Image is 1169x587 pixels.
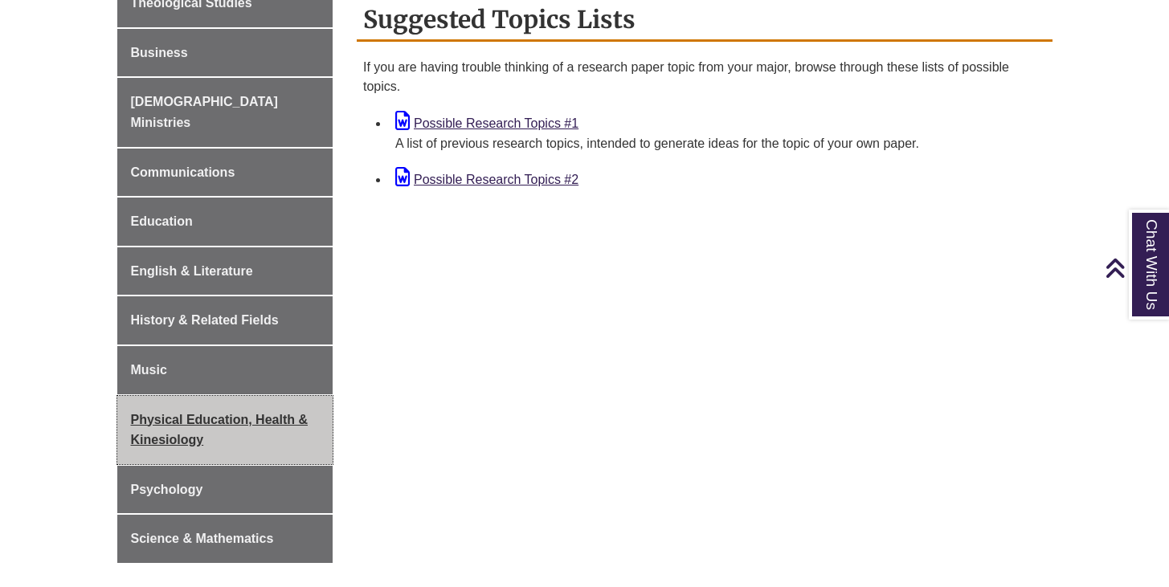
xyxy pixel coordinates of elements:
a: Communications [117,149,333,197]
a: Back to Top [1105,257,1165,279]
span: [DEMOGRAPHIC_DATA] Ministries [131,95,278,129]
span: English & Literature [131,264,253,278]
a: Physical Education, Health & Kinesiology [117,396,333,464]
span: Business [131,46,188,59]
a: Possible Research Topics #2 [395,173,578,186]
a: History & Related Fields [117,296,333,344]
a: Education [117,198,333,246]
span: Music [131,363,167,377]
a: Business [117,29,333,77]
p: If you are having trouble thinking of a research paper topic from your major, browse through thes... [363,58,1046,96]
a: English & Literature [117,247,333,296]
a: Science & Mathematics [117,515,333,563]
a: [DEMOGRAPHIC_DATA] Ministries [117,78,333,146]
span: Physical Education, Health & Kinesiology [131,413,309,447]
div: A list of previous research topics, intended to generate ideas for the topic of your own paper. [395,133,1040,154]
span: Science & Mathematics [131,532,274,545]
a: Possible Research Topics #1 [395,116,578,130]
span: Communications [131,165,235,179]
a: Music [117,346,333,394]
span: Psychology [131,483,203,496]
a: Psychology [117,466,333,514]
span: History & Related Fields [131,313,279,327]
span: Education [131,214,193,228]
